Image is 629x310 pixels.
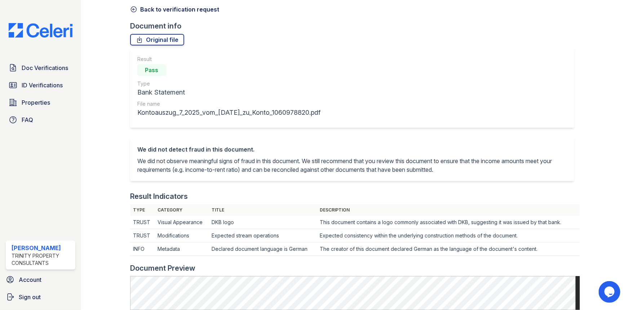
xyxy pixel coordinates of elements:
[137,100,320,108] div: File name
[130,21,580,31] div: Document info
[209,229,317,243] td: Expected stream operations
[209,243,317,256] td: Declared document language is German
[12,244,72,252] div: [PERSON_NAME]
[155,204,209,216] th: Category
[130,204,155,216] th: Type
[137,108,320,118] div: Kontoauszug_7_2025_vom_[DATE]_zu_Konto_1060978820.pdf
[22,64,68,72] span: Doc Verifications
[19,293,41,301] span: Sign out
[130,263,195,273] div: Document Preview
[130,191,188,201] div: Result Indicators
[137,56,320,63] div: Result
[130,5,219,14] a: Back to verification request
[137,157,567,174] p: We did not observe meaningful signs of fraud in this document. We still recommend that you review...
[6,61,75,75] a: Doc Verifications
[22,115,33,124] span: FAQ
[130,243,155,256] td: INFO
[6,95,75,110] a: Properties
[137,145,567,154] div: We did not detect fraud in this document.
[209,204,317,216] th: Title
[130,216,155,229] td: TRUST
[6,113,75,127] a: FAQ
[22,98,50,107] span: Properties
[130,229,155,243] td: TRUST
[155,216,209,229] td: Visual Appearance
[317,229,580,243] td: Expected consistency within the underlying construction methods of the document.
[317,204,580,216] th: Description
[3,290,78,304] a: Sign out
[22,81,63,89] span: ID Verifications
[317,243,580,256] td: The creator of this document declared German as the language of the document's content.
[137,64,166,76] div: Pass
[317,216,580,229] td: This document contains a logo commonly associated with DKB, suggesting it was issued by that bank.
[12,252,72,267] div: Trinity Property Consultants
[6,78,75,92] a: ID Verifications
[209,216,317,229] td: DKB logo
[3,23,78,38] img: CE_Logo_Blue-a8612792a0a2168367f1c8372b55b34899dd931a85d93a1a3d3e32e68fde9ad4.png
[137,80,320,87] div: Type
[137,87,320,97] div: Bank Statement
[155,243,209,256] td: Metadata
[19,275,41,284] span: Account
[130,34,184,45] a: Original file
[599,281,622,303] iframe: chat widget
[3,272,78,287] a: Account
[155,229,209,243] td: Modifications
